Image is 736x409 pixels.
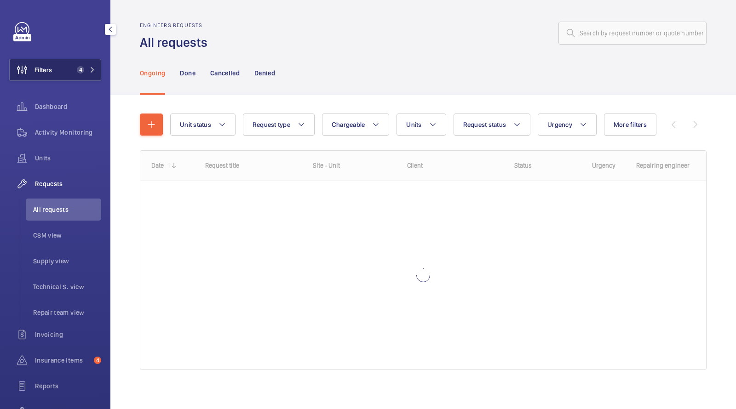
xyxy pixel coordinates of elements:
[33,308,101,317] span: Repair team view
[33,282,101,291] span: Technical S. view
[253,121,290,128] span: Request type
[180,121,211,128] span: Unit status
[33,231,101,240] span: CSM view
[35,330,101,339] span: Invoicing
[322,114,390,136] button: Chargeable
[254,68,275,78] p: Denied
[243,114,315,136] button: Request type
[547,121,572,128] span: Urgency
[35,381,101,391] span: Reports
[33,205,101,214] span: All requests
[332,121,365,128] span: Chargeable
[170,114,236,136] button: Unit status
[9,59,101,81] button: Filters4
[604,114,656,136] button: More filters
[35,153,101,163] span: Units
[140,68,165,78] p: Ongoing
[35,128,101,137] span: Activity Monitoring
[34,65,52,74] span: Filters
[77,66,84,74] span: 4
[463,121,506,128] span: Request status
[33,256,101,266] span: Supply view
[397,114,446,136] button: Units
[454,114,531,136] button: Request status
[140,34,213,51] h1: All requests
[35,179,101,188] span: Requests
[94,357,101,364] span: 4
[140,22,213,28] h2: Engineers requests
[406,121,421,128] span: Units
[180,68,195,78] p: Done
[35,102,101,111] span: Dashboard
[538,114,597,136] button: Urgency
[210,68,240,78] p: Cancelled
[35,356,90,365] span: Insurance items
[558,22,707,45] input: Search by request number or quote number
[614,121,647,128] span: More filters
